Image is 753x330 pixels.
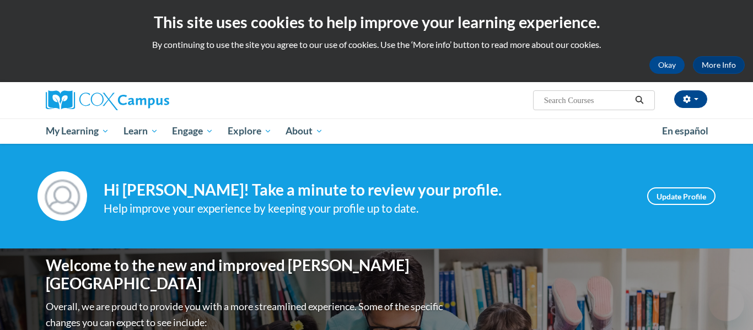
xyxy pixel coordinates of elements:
[286,125,323,138] span: About
[631,94,648,107] button: Search
[279,118,331,144] a: About
[220,118,279,144] a: Explore
[46,256,445,293] h1: Welcome to the new and improved [PERSON_NAME][GEOGRAPHIC_DATA]
[104,199,631,218] div: Help improve your experience by keeping your profile up to date.
[8,11,745,33] h2: This site uses cookies to help improve your learning experience.
[693,56,745,74] a: More Info
[165,118,220,144] a: Engage
[647,187,716,205] a: Update Profile
[674,90,707,108] button: Account Settings
[46,125,109,138] span: My Learning
[46,90,169,110] img: Cox Campus
[543,94,631,107] input: Search Courses
[228,125,272,138] span: Explore
[39,118,116,144] a: My Learning
[104,181,631,199] h4: Hi [PERSON_NAME]! Take a minute to review your profile.
[123,125,158,138] span: Learn
[662,125,708,137] span: En español
[37,171,87,221] img: Profile Image
[46,90,255,110] a: Cox Campus
[172,125,213,138] span: Engage
[709,286,744,321] iframe: Button to launch messaging window
[649,56,685,74] button: Okay
[8,39,745,51] p: By continuing to use the site you agree to our use of cookies. Use the ‘More info’ button to read...
[655,120,716,143] a: En español
[29,118,724,144] div: Main menu
[116,118,165,144] a: Learn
